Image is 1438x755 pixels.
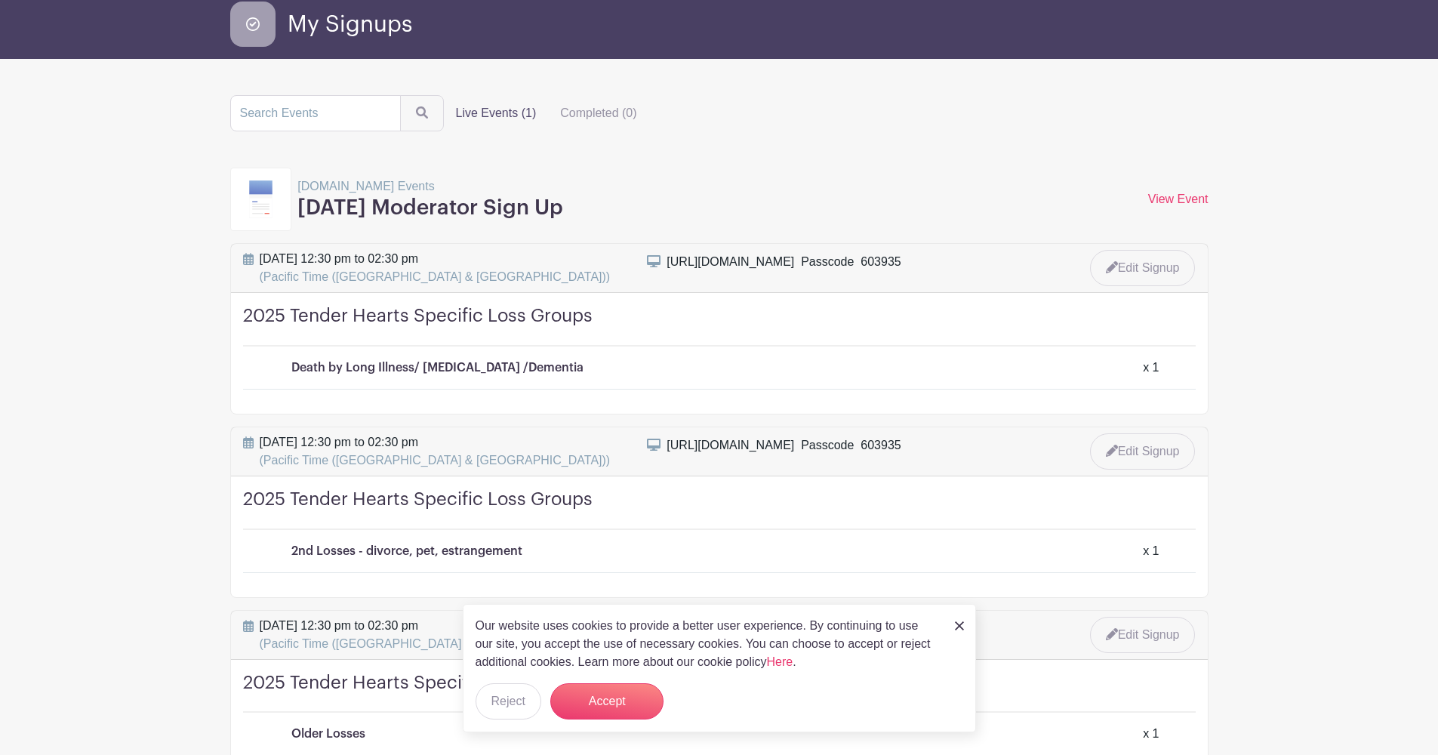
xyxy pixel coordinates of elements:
p: [DOMAIN_NAME] Events [297,177,563,196]
span: My Signups [288,12,412,37]
label: Live Events (1) [444,98,549,128]
span: (Pacific Time ([GEOGRAPHIC_DATA] & [GEOGRAPHIC_DATA])) [260,637,611,650]
button: Accept [550,683,664,720]
h3: [DATE] Moderator Sign Up [297,196,563,221]
input: Search Events [230,95,401,131]
div: x 1 [1143,725,1159,743]
img: template8-d2dae5b8de0da6f0ac87aa49e69f22b9ae199b7e7a6af266910991586ce3ec38.svg [249,180,273,218]
span: [DATE] 12:30 pm to 02:30 pm [260,433,611,470]
a: Edit Signup [1090,250,1196,286]
a: Edit Signup [1090,617,1196,653]
div: [URL][DOMAIN_NAME] Passcode 603935 [667,436,901,455]
span: (Pacific Time ([GEOGRAPHIC_DATA] & [GEOGRAPHIC_DATA])) [260,270,611,283]
div: [URL][DOMAIN_NAME] Passcode 603935 [667,253,901,271]
a: View Event [1148,193,1209,205]
p: Our website uses cookies to provide a better user experience. By continuing to use our site, you ... [476,617,939,671]
button: Reject [476,683,541,720]
p: 2nd Losses - divorce, pet, estrangement [291,542,522,560]
h4: 2025 Tender Hearts Specific Loss Groups [243,305,1196,347]
a: Edit Signup [1090,433,1196,470]
label: Completed (0) [548,98,648,128]
h4: 2025 Tender Hearts Specific Loss Groups [243,488,1196,530]
p: Death by Long Illness/ [MEDICAL_DATA] /Dementia [291,359,584,377]
p: Older Losses [291,725,365,743]
span: (Pacific Time ([GEOGRAPHIC_DATA] & [GEOGRAPHIC_DATA])) [260,454,611,467]
div: filters [444,98,649,128]
h4: 2025 Tender Hearts Specific Loss Groups [243,672,1196,713]
span: [DATE] 12:30 pm to 02:30 pm [260,250,611,286]
span: [DATE] 12:30 pm to 02:30 pm [260,617,611,653]
div: x 1 [1143,359,1159,377]
img: close_button-5f87c8562297e5c2d7936805f587ecaba9071eb48480494691a3f1689db116b3.svg [955,621,964,630]
div: x 1 [1143,542,1159,560]
a: Here [767,655,793,668]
